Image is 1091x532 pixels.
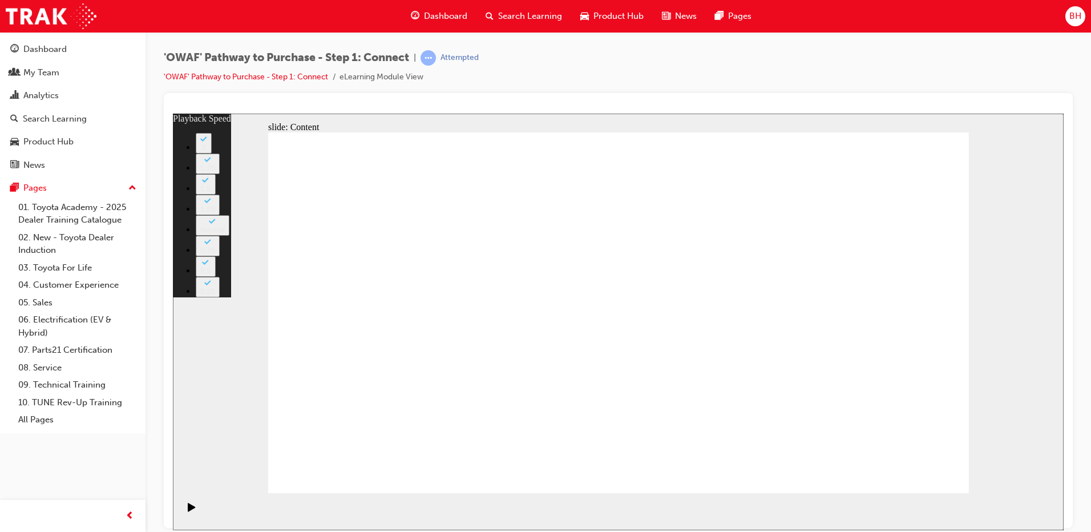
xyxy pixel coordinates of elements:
[10,68,19,78] span: people-icon
[5,37,141,178] button: DashboardMy TeamAnalyticsSearch LearningProduct HubNews
[1069,10,1081,23] span: BH
[441,53,479,63] div: Attempted
[5,178,141,199] button: Pages
[411,9,419,23] span: guage-icon
[424,10,467,23] span: Dashboard
[6,380,25,417] div: playback controls
[14,376,141,394] a: 09. Technical Training
[14,294,141,312] a: 05. Sales
[23,159,45,172] div: News
[580,9,589,23] span: car-icon
[715,9,724,23] span: pages-icon
[486,9,494,23] span: search-icon
[23,135,74,148] div: Product Hub
[5,131,141,152] a: Product Hub
[5,108,141,130] a: Search Learning
[5,62,141,83] a: My Team
[14,229,141,259] a: 02. New - Toyota Dealer Induction
[571,5,653,28] a: car-iconProduct Hub
[14,341,141,359] a: 07. Parts21 Certification
[653,5,706,28] a: news-iconNews
[476,5,571,28] a: search-iconSearch Learning
[340,71,423,84] li: eLearning Module View
[164,72,328,82] a: 'OWAF' Pathway to Purchase - Step 1: Connect
[414,51,416,65] span: |
[10,45,19,55] span: guage-icon
[14,259,141,277] a: 03. Toyota For Life
[728,10,751,23] span: Pages
[10,137,19,147] span: car-icon
[23,112,87,126] div: Search Learning
[23,89,59,102] div: Analytics
[164,51,409,65] span: 'OWAF' Pathway to Purchase - Step 1: Connect
[10,114,18,124] span: search-icon
[5,155,141,176] a: News
[128,181,136,196] span: up-icon
[5,85,141,106] a: Analytics
[706,5,761,28] a: pages-iconPages
[14,276,141,294] a: 04. Customer Experience
[402,5,476,28] a: guage-iconDashboard
[593,10,644,23] span: Product Hub
[23,182,47,195] div: Pages
[126,509,134,523] span: prev-icon
[10,91,19,101] span: chart-icon
[10,183,19,194] span: pages-icon
[6,3,96,29] img: Trak
[421,50,436,66] span: learningRecordVerb_ATTEMPT-icon
[1065,6,1085,26] button: BH
[498,10,562,23] span: Search Learning
[23,66,59,79] div: My Team
[10,160,19,171] span: news-icon
[14,411,141,429] a: All Pages
[662,9,670,23] span: news-icon
[5,39,141,60] a: Dashboard
[14,311,141,341] a: 06. Electrification (EV & Hybrid)
[23,43,67,56] div: Dashboard
[14,199,141,229] a: 01. Toyota Academy - 2025 Dealer Training Catalogue
[6,389,25,408] button: Play (Ctrl+Alt+P)
[14,359,141,377] a: 08. Service
[14,394,141,412] a: 10. TUNE Rev-Up Training
[675,10,697,23] span: News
